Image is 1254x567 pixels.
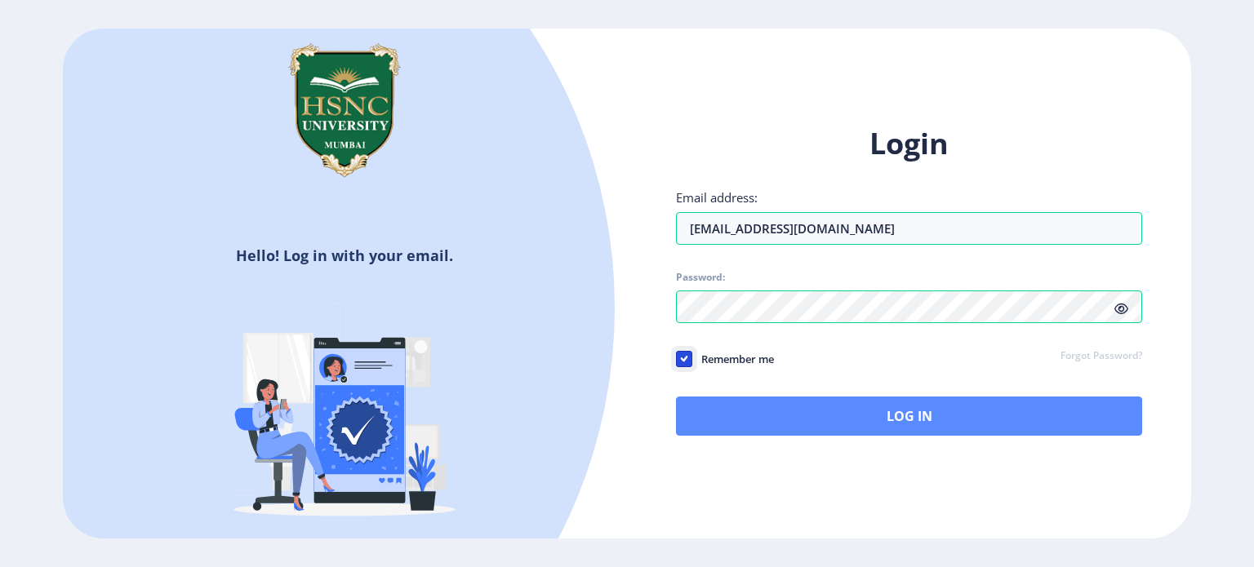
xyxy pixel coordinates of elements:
a: Forgot Password? [1061,349,1142,364]
h1: Login [676,124,1142,163]
label: Password: [676,271,725,284]
img: Verified-rafiki.svg [202,272,487,557]
span: Remember me [692,349,774,369]
img: hsnc.png [263,29,426,192]
label: Email address: [676,189,758,206]
button: Log In [676,396,1142,436]
input: Email address [676,212,1142,245]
